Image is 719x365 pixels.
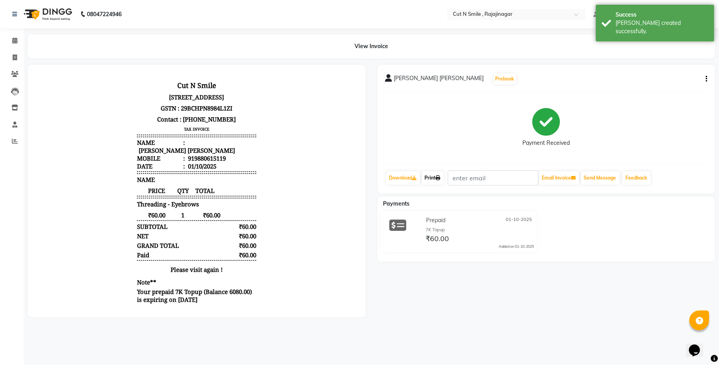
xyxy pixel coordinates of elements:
[87,3,122,25] b: 08047224946
[190,178,221,186] div: ₹60.00
[101,41,221,52] p: Contact : [PHONE_NUMBER]
[539,171,579,185] button: Email Invoice
[154,114,185,122] span: TOTAL
[494,73,516,84] button: Prebook
[426,226,534,233] div: 7K Topup
[148,90,149,97] span: :
[686,333,711,357] iframe: chat widget
[101,215,221,231] p: Your prepaid 7K Topup (Balance 6080.00) is expiring on [DATE]
[148,66,149,74] span: :
[101,150,132,158] div: SUBTOTAL
[101,127,163,135] span: Threading - Eyebrows
[101,114,141,122] span: PRICE
[448,170,539,185] input: enter email
[101,52,221,61] h3: TAX INVOICE
[616,19,708,36] div: Bill created successfully.
[101,6,221,19] h3: Cut N Smile
[20,3,74,25] img: logo
[101,66,149,74] div: Name
[148,82,149,90] span: :
[190,159,221,167] div: ₹60.00
[506,216,532,225] span: 01-10-2025
[499,244,534,249] div: Added on 01-10-2025
[386,171,420,185] a: Download
[101,19,221,30] p: [STREET_ADDRESS]
[101,159,113,167] div: NET
[28,34,715,58] div: View Invoice
[141,114,154,122] span: QTY
[101,103,119,111] span: NAME
[141,139,154,146] span: 1
[623,171,651,185] a: Feedback
[101,178,114,186] div: Paid
[616,11,708,19] div: Success
[154,139,185,146] span: ₹60.00
[522,139,570,148] div: Payment Received
[581,171,620,185] button: Send Message
[394,74,484,85] span: [PERSON_NAME] [PERSON_NAME]
[426,216,445,225] span: Prepaid
[101,90,149,97] div: Date
[151,82,190,90] div: 919880615119
[422,171,444,185] a: Print
[101,74,199,82] div: [PERSON_NAME] [PERSON_NAME]
[101,169,143,177] div: GRAND TOTAL
[151,90,181,97] div: 01/10/2025
[190,169,221,177] div: ₹60.00
[101,139,141,146] span: ₹60.00
[426,234,449,245] span: ₹60.00
[190,150,221,158] div: ₹60.00
[101,30,221,41] p: GSTN : 29BCHPN8984L1ZI
[383,200,410,207] span: Payments
[101,82,149,90] div: Mobile
[101,193,221,201] p: Please visit again !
